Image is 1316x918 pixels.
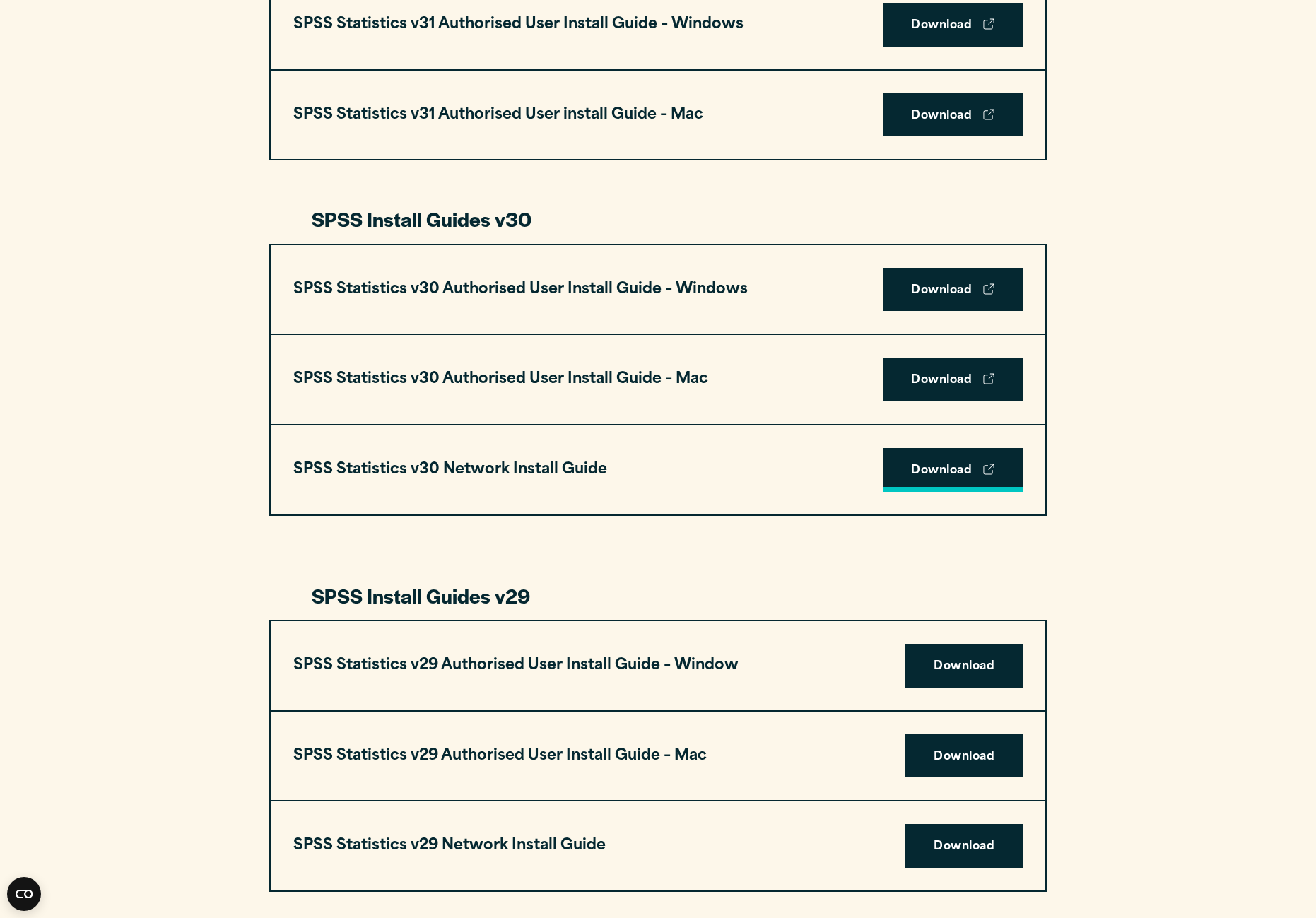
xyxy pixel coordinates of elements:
[293,11,744,38] h3: SPSS Statistics v31 Authorised User Install Guide – Windows
[293,102,703,129] h3: SPSS Statistics v31 Authorised User install Guide – Mac
[883,448,1023,492] a: Download
[312,582,1004,609] h3: SPSS Install Guides v29
[293,276,748,303] h3: SPSS Statistics v30 Authorised User Install Guide – Windows
[7,877,41,911] button: Open CMP widget
[293,743,707,770] h3: SPSS Statistics v29 Authorised User Install Guide – Mac
[883,358,1023,401] a: Download
[883,93,1023,137] a: Download
[293,366,708,393] h3: SPSS Statistics v30 Authorised User Install Guide – Mac
[905,734,1023,778] a: Download
[312,206,1004,233] h3: SPSS Install Guides v30
[905,824,1023,868] a: Download
[293,652,739,679] h3: SPSS Statistics v29 Authorised User Install Guide – Window
[883,268,1023,312] a: Download
[293,457,607,483] h3: SPSS Statistics v30 Network Install Guide
[293,832,606,859] h3: SPSS Statistics v29 Network Install Guide
[883,3,1023,47] a: Download
[905,644,1023,688] a: Download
